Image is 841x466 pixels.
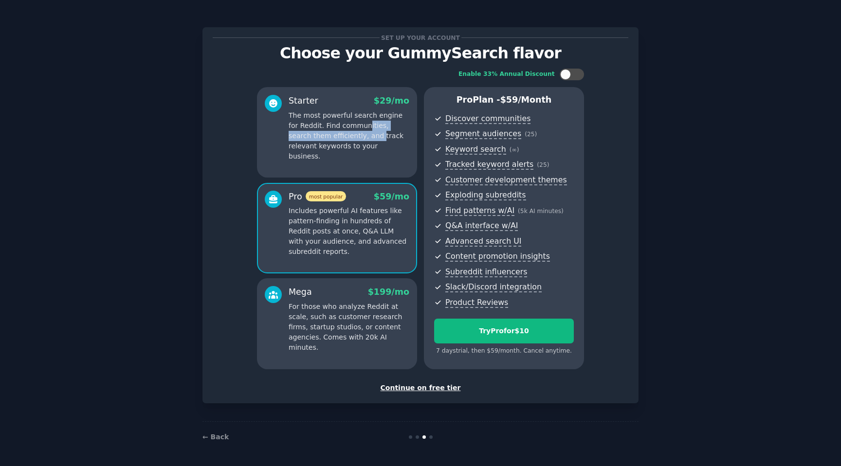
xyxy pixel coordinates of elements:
span: Tracked keyword alerts [445,160,533,170]
span: Customer development themes [445,175,567,185]
span: Content promotion insights [445,251,550,262]
span: Subreddit influencers [445,267,527,277]
a: ← Back [202,433,229,441]
span: Find patterns w/AI [445,206,514,216]
span: ( 25 ) [525,131,537,138]
span: Keyword search [445,144,506,155]
span: Set up your account [380,33,462,43]
span: ( ∞ ) [510,146,519,153]
span: $ 29 /mo [374,96,409,106]
p: Choose your GummySearch flavor [213,45,628,62]
p: Pro Plan - [434,94,574,106]
p: Includes powerful AI features like pattern-finding in hundreds of Reddit posts at once, Q&A LLM w... [289,206,409,257]
div: 7 days trial, then $ 59 /month . Cancel anytime. [434,347,574,356]
span: ( 5k AI minutes ) [518,208,564,215]
span: Q&A interface w/AI [445,221,518,231]
button: TryProfor$10 [434,319,574,343]
span: Product Reviews [445,298,508,308]
div: Mega [289,286,312,298]
p: For those who analyze Reddit at scale, such as customer research firms, startup studios, or conte... [289,302,409,353]
span: $ 59 /month [500,95,552,105]
span: Exploding subreddits [445,190,526,200]
div: Pro [289,191,346,203]
span: Slack/Discord integration [445,282,542,292]
div: Enable 33% Annual Discount [458,70,555,79]
p: The most powerful search engine for Reddit. Find communities, search them efficiently, and track ... [289,110,409,161]
span: $ 199 /mo [368,287,409,297]
span: $ 59 /mo [374,192,409,201]
div: Try Pro for $10 [435,326,573,336]
span: most popular [306,191,347,201]
div: Continue on free tier [213,383,628,393]
span: Discover communities [445,114,530,124]
span: ( 25 ) [537,161,549,168]
div: Starter [289,95,318,107]
span: Advanced search UI [445,236,521,247]
span: Segment audiences [445,129,521,139]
